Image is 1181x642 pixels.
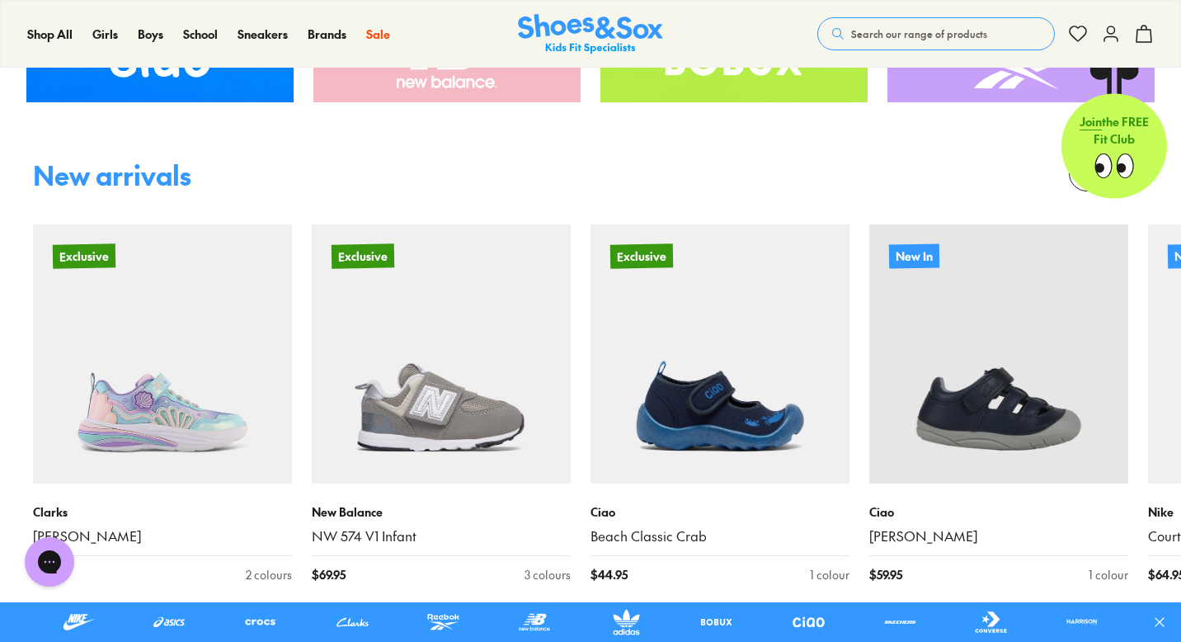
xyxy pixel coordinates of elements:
[817,17,1055,50] button: Search our range of products
[138,26,163,43] a: Boys
[33,527,292,545] a: [PERSON_NAME]
[27,26,73,42] span: Shop All
[308,26,346,42] span: Brands
[246,566,292,583] div: 2 colours
[366,26,390,42] span: Sale
[810,566,849,583] div: 1 colour
[1089,566,1128,583] div: 1 colour
[53,244,115,269] p: Exclusive
[332,244,394,269] p: Exclusive
[16,531,82,592] iframe: Gorgias live chat messenger
[1061,100,1167,161] p: the FREE Fit Club
[869,503,1128,521] p: Ciao
[33,162,191,188] div: New arrivals
[238,26,288,43] a: Sneakers
[27,26,73,43] a: Shop All
[610,244,673,269] p: Exclusive
[308,26,346,43] a: Brands
[33,503,292,521] p: Clarks
[869,527,1128,545] a: [PERSON_NAME]
[312,566,346,583] span: $ 69.95
[183,26,218,43] a: School
[1080,113,1102,130] span: Join
[590,503,849,521] p: Ciao
[525,566,571,583] div: 3 colours
[869,566,902,583] span: $ 59.95
[183,26,218,42] span: School
[92,26,118,43] a: Girls
[312,503,571,521] p: New Balance
[590,566,628,583] span: $ 44.95
[889,244,939,269] p: New In
[590,527,849,545] a: Beach Classic Crab
[238,26,288,42] span: Sneakers
[851,26,987,41] span: Search our range of products
[1061,67,1167,199] a: Jointhe FREE Fit Club
[518,14,663,54] img: SNS_Logo_Responsive.svg
[138,26,163,42] span: Boys
[518,14,663,54] a: Shoes & Sox
[33,224,292,484] a: Exclusive
[366,26,390,43] a: Sale
[312,527,571,545] a: NW 574 V1 Infant
[92,26,118,42] span: Girls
